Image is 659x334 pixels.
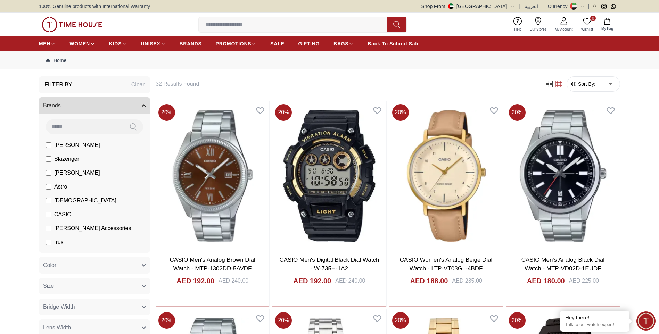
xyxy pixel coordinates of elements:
[275,104,292,121] span: 20 %
[39,97,150,114] button: Brands
[597,16,617,33] button: My Bag
[368,37,420,50] a: Back To School Sale
[46,57,66,64] a: Home
[46,142,51,148] input: [PERSON_NAME]
[527,276,565,286] h4: AED 180.00
[46,226,51,231] input: [PERSON_NAME] Accessories
[219,277,248,285] div: AED 240.00
[54,169,100,177] span: [PERSON_NAME]
[46,184,51,190] input: Astro
[43,101,61,110] span: Brands
[578,27,596,32] span: Wishlist
[275,312,292,329] span: 20 %
[131,81,145,89] div: Clear
[109,37,127,50] a: KIDS
[54,252,100,260] span: [PERSON_NAME]
[389,101,503,250] img: CASIO Women's Analog Beige Dial Watch - LTP-VT03GL-4BDF
[54,197,116,205] span: [DEMOGRAPHIC_DATA]
[39,40,50,47] span: MEN
[39,3,150,10] span: 100% Genuine products with International Warranty
[216,37,257,50] a: PROMOTIONS
[506,101,620,250] img: CASIO Men's Analog Black Dial Watch - MTP-VD02D-1EUDF
[577,16,597,33] a: 0Wishlist
[565,322,624,328] p: Talk to our watch expert!
[39,37,56,50] a: MEN
[448,3,454,9] img: United Arab Emirates
[43,282,54,290] span: Size
[272,101,386,250] img: CASIO Men's Digital Black Dial Watch - W-735H-1A2
[180,40,202,47] span: BRANDS
[333,37,354,50] a: BAGS
[510,16,526,33] a: Help
[601,4,607,9] a: Instagram
[527,27,549,32] span: Our Stores
[54,238,64,247] span: Irus
[46,198,51,203] input: [DEMOGRAPHIC_DATA]
[158,104,175,121] span: 20 %
[592,4,597,9] a: Facebook
[570,81,595,87] button: Sort By:
[565,314,624,321] div: Hey there!
[611,4,616,9] a: Whatsapp
[569,277,599,285] div: AED 225.00
[42,17,102,32] img: ...
[54,183,67,191] span: Astro
[156,101,269,250] img: CASIO Men's Analog Brown Dial Watch - MTP-1302DD-5AVDF
[548,3,570,10] div: Currency
[44,81,72,89] h3: Filter By
[39,278,150,294] button: Size
[270,40,284,47] span: SALE
[588,3,589,10] span: |
[421,3,515,10] button: Shop From[GEOGRAPHIC_DATA]
[511,27,524,32] span: Help
[46,170,51,176] input: [PERSON_NAME]
[158,312,175,329] span: 20 %
[176,276,214,286] h4: AED 192.00
[180,37,202,50] a: BRANDS
[279,257,379,272] a: CASIO Men's Digital Black Dial Watch - W-735H-1A2
[298,40,320,47] span: GIFTING
[521,257,604,272] a: CASIO Men's Analog Black Dial Watch - MTP-VD02D-1EUDF
[368,40,420,47] span: Back To School Sale
[54,141,100,149] span: [PERSON_NAME]
[590,16,596,21] span: 0
[54,224,131,233] span: [PERSON_NAME] Accessories
[43,261,56,269] span: Color
[141,37,165,50] a: UNISEX
[293,276,331,286] h4: AED 192.00
[392,104,409,121] span: 20 %
[509,104,526,121] span: 20 %
[216,40,252,47] span: PROMOTIONS
[542,3,544,10] span: |
[39,51,620,69] nav: Breadcrumb
[43,324,71,332] span: Lens Width
[46,156,51,162] input: Slazenger
[599,26,616,31] span: My Bag
[519,3,521,10] span: |
[509,312,526,329] span: 20 %
[46,212,51,217] input: CASIO
[298,37,320,50] a: GIFTING
[577,81,595,87] span: Sort By:
[39,257,150,274] button: Color
[54,155,79,163] span: Slazenger
[552,27,576,32] span: My Account
[69,40,90,47] span: WOMEN
[333,40,348,47] span: BAGS
[69,37,95,50] a: WOMEN
[43,303,75,311] span: Bridge Width
[156,80,536,88] h6: 32 Results Found
[141,40,160,47] span: UNISEX
[410,276,448,286] h4: AED 188.00
[109,40,122,47] span: KIDS
[525,3,538,10] button: العربية
[270,37,284,50] a: SALE
[170,257,255,272] a: CASIO Men's Analog Brown Dial Watch - MTP-1302DD-5AVDF
[400,257,493,272] a: CASIO Women's Analog Beige Dial Watch - LTP-VT03GL-4BDF
[335,277,365,285] div: AED 240.00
